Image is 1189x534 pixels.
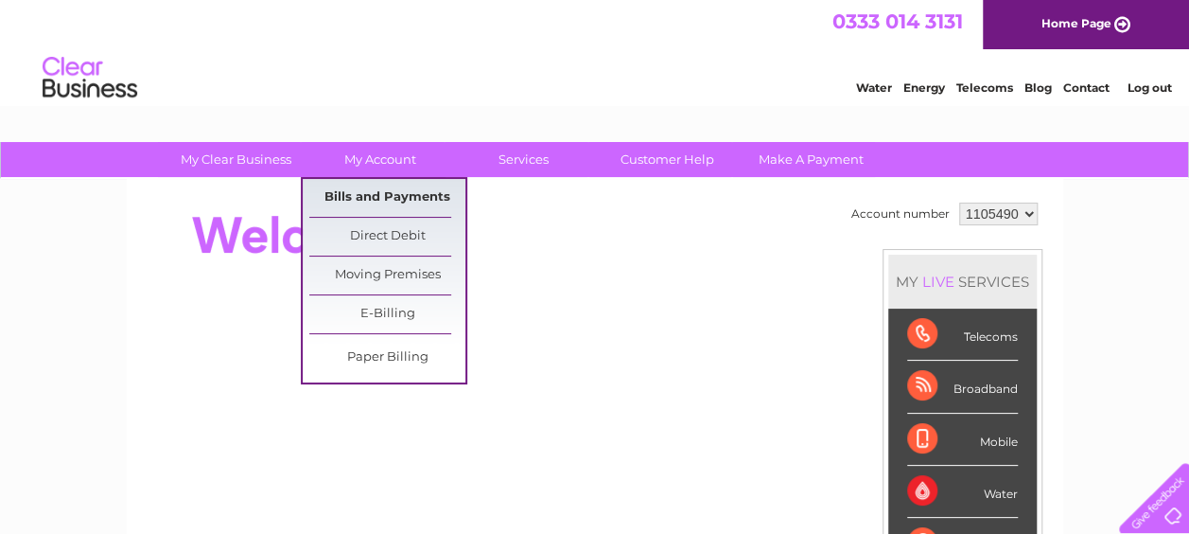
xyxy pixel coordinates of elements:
a: Contact [1063,80,1110,95]
a: Paper Billing [309,339,465,377]
div: MY SERVICES [888,255,1037,309]
div: Mobile [907,414,1018,466]
a: Log out [1127,80,1171,95]
a: E-Billing [309,295,465,333]
a: Blog [1024,80,1052,95]
a: Telecoms [956,80,1013,95]
a: Moving Premises [309,257,465,294]
td: Account number [847,198,954,230]
a: Customer Help [589,142,745,177]
a: My Account [302,142,458,177]
a: Water [856,80,892,95]
a: Services [446,142,602,177]
a: Make A Payment [733,142,889,177]
a: Direct Debit [309,218,465,256]
a: 0333 014 3131 [832,9,963,33]
div: Water [907,466,1018,518]
a: Energy [903,80,945,95]
div: LIVE [918,273,958,291]
img: logo.png [42,49,138,107]
a: My Clear Business [158,142,314,177]
div: Telecoms [907,309,1018,361]
div: Clear Business is a trading name of Verastar Limited (registered in [GEOGRAPHIC_DATA] No. 3667643... [149,10,1042,92]
div: Broadband [907,361,1018,413]
a: Bills and Payments [309,179,465,217]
